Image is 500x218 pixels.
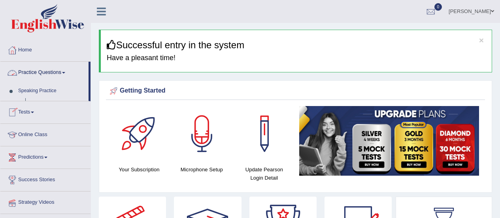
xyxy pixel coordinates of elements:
[0,124,91,144] a: Online Class
[174,165,229,174] h4: Microphone Setup
[479,36,484,44] button: ×
[107,40,486,50] h3: Successful entry in the system
[0,101,91,121] a: Tests
[0,169,91,189] a: Success Stories
[15,84,89,98] a: Speaking Practice
[299,106,479,176] img: small5.jpg
[0,39,91,59] a: Home
[0,62,89,82] a: Practice Questions
[112,165,166,174] h4: Your Subscription
[29,98,89,112] a: Read Aloud
[108,85,483,97] div: Getting Started
[0,191,91,211] a: Strategy Videos
[107,54,486,62] h4: Have a pleasant time!
[434,3,442,11] span: 0
[237,165,291,182] h4: Update Pearson Login Detail
[0,146,91,166] a: Predictions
